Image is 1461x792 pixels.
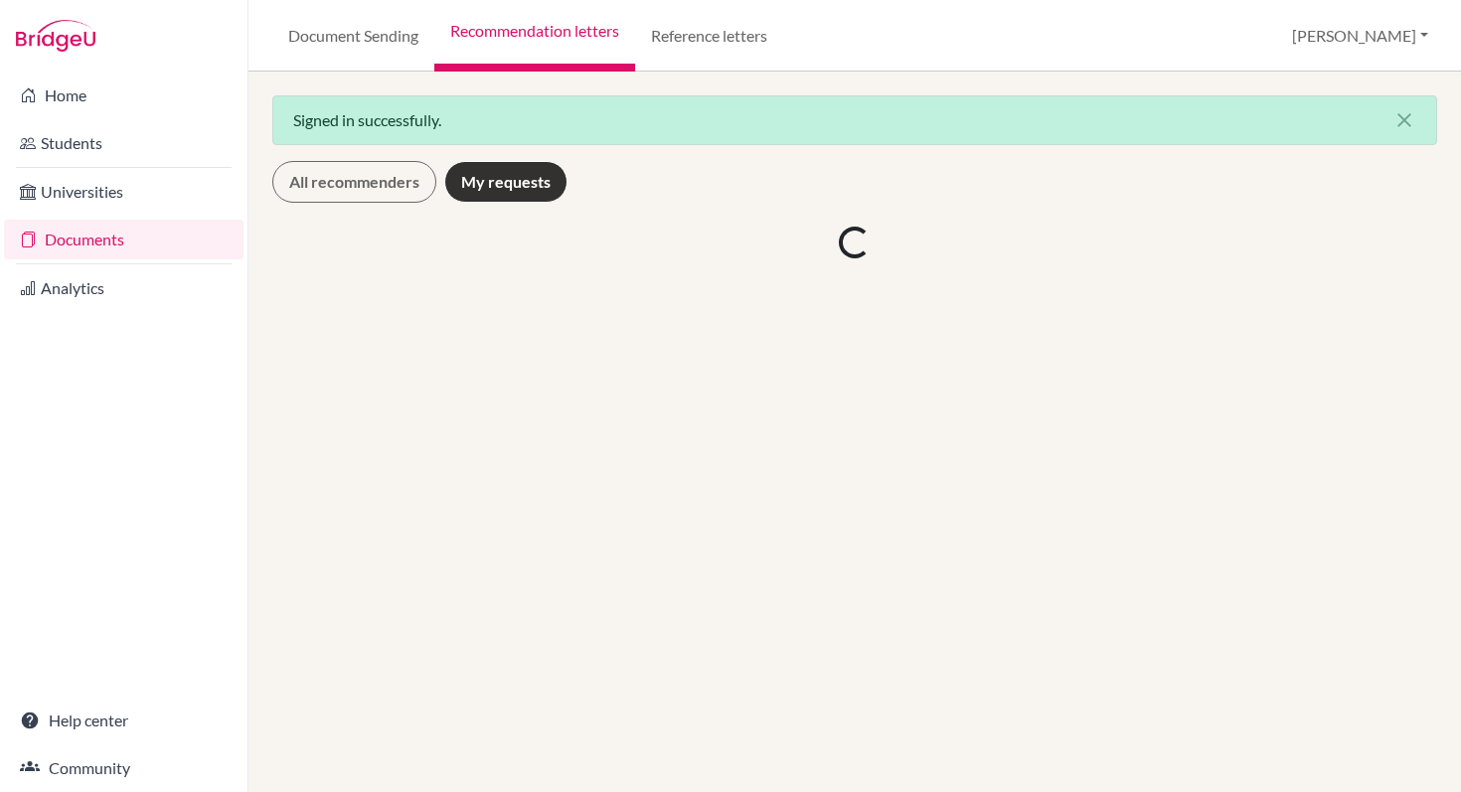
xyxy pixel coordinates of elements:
img: Bridge-U [16,20,95,52]
a: Community [4,748,243,788]
a: Universities [4,172,243,212]
a: My requests [444,161,568,203]
a: Home [4,76,243,115]
a: Help center [4,701,243,740]
a: All recommenders [272,161,436,203]
a: Analytics [4,268,243,308]
div: Signed in successfully. [272,95,1437,145]
a: Documents [4,220,243,259]
button: Close [1373,96,1436,144]
i: close [1392,108,1416,132]
button: [PERSON_NAME] [1283,17,1437,55]
a: Students [4,123,243,163]
div: Loading... [836,224,873,260]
